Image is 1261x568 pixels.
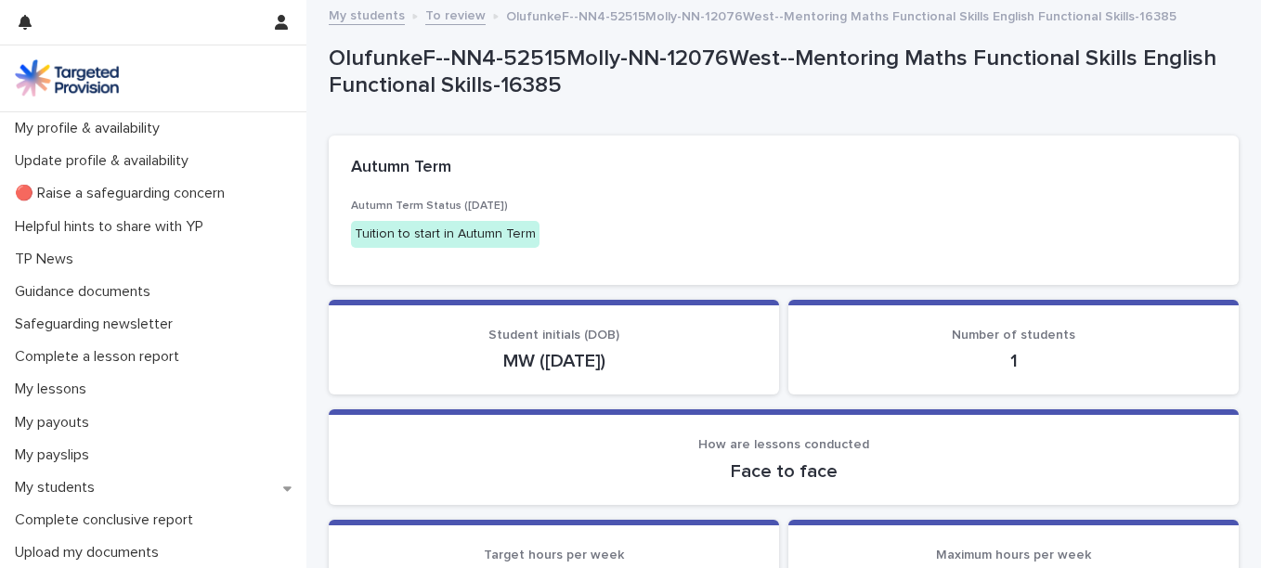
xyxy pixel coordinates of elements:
[7,251,88,268] p: TP News
[936,549,1091,562] span: Maximum hours per week
[351,221,539,248] div: Tuition to start in Autumn Term
[698,438,869,451] span: How are lessons conducted
[329,45,1231,99] p: OlufunkeF--NN4-52515Molly-NN-12076West--Mentoring Maths Functional Skills English Functional Skil...
[488,329,619,342] span: Student initials (DOB)
[7,544,174,562] p: Upload my documents
[7,120,175,137] p: My profile & availability
[484,549,624,562] span: Target hours per week
[7,511,208,529] p: Complete conclusive report
[7,316,188,333] p: Safeguarding newsletter
[7,152,203,170] p: Update profile & availability
[506,5,1176,25] p: OlufunkeF--NN4-52515Molly-NN-12076West--Mentoring Maths Functional Skills English Functional Skil...
[7,381,101,398] p: My lessons
[329,4,405,25] a: My students
[425,4,486,25] a: To review
[7,283,165,301] p: Guidance documents
[7,446,104,464] p: My payslips
[15,59,119,97] img: M5nRWzHhSzIhMunXDL62
[7,348,194,366] p: Complete a lesson report
[7,479,110,497] p: My students
[351,158,451,178] h2: Autumn Term
[351,460,1216,483] p: Face to face
[952,329,1075,342] span: Number of students
[7,218,218,236] p: Helpful hints to share with YP
[7,185,240,202] p: 🔴 Raise a safeguarding concern
[351,350,757,372] p: MW ([DATE])
[351,200,508,212] span: Autumn Term Status ([DATE])
[811,350,1216,372] p: 1
[7,414,104,432] p: My payouts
